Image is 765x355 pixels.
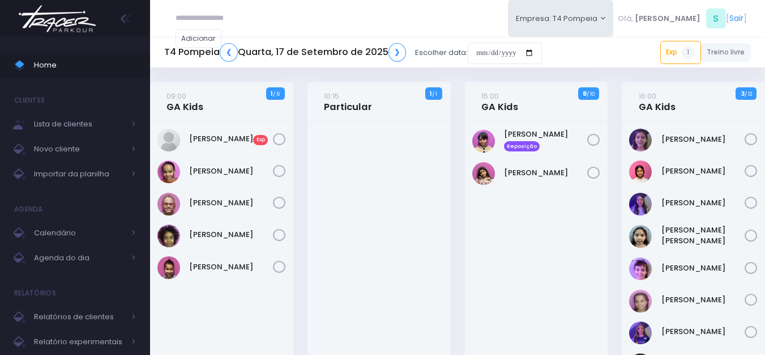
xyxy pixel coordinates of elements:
img: Alice Silveira Grilli [157,129,180,151]
strong: 1 [430,89,432,98]
img: Antonella Zappa Marques [629,129,652,151]
a: [PERSON_NAME] [661,197,745,209]
h4: Relatórios [14,282,56,305]
img: Luisa Yen Muller [629,225,652,248]
div: Escolher data: [164,40,542,66]
img: Paolla Guerreiro [629,290,652,312]
a: [PERSON_NAME] [661,134,745,145]
a: Adicionar [176,29,222,48]
strong: 1 [271,89,273,98]
img: Júlia Barbosa [157,160,180,183]
a: Treino livre [701,43,751,62]
a: [PERSON_NAME]Exp [189,133,273,145]
small: 10:15 [324,91,339,102]
a: [PERSON_NAME] [661,263,745,274]
small: 09:00 [166,91,186,102]
img: Clarice Lopes [472,130,495,153]
a: Sair [729,12,743,24]
img: Clara Sigolo [629,160,652,183]
span: Lista de clientes [34,117,125,132]
span: Agenda do dia [34,251,125,265]
span: Exp [253,135,268,145]
span: Relatórios de clientes [34,310,125,324]
strong: 8 [583,89,587,98]
h4: Clientes [14,89,45,112]
span: Olá, [618,13,633,24]
h4: Agenda [14,198,43,221]
span: S [706,9,726,28]
small: / 12 [745,91,752,98]
small: / 1 [432,91,437,98]
a: [PERSON_NAME] [504,167,588,179]
img: Priscila Vanzolini [157,225,180,247]
a: [PERSON_NAME] [189,229,273,240]
a: [PERSON_NAME] [661,166,745,177]
span: 1 [681,46,695,60]
span: Importar da planilha [34,167,125,181]
a: [PERSON_NAME] [189,197,273,209]
a: [PERSON_NAME] [661,326,745,337]
a: 15:00GA Kids [481,90,518,113]
img: Rosa Widman [629,322,652,344]
span: Novo cliente [34,142,125,157]
a: ❯ [388,43,407,62]
small: / 6 [273,91,280,98]
a: [PERSON_NAME] [189,166,273,177]
img: Lia Widman [629,193,652,215]
span: [PERSON_NAME] [635,13,700,24]
a: [PERSON_NAME] Reposição [504,129,588,151]
img: STELLA ARAUJO LAGUNA [157,256,180,279]
img: Luiza Braz [472,162,495,185]
a: [PERSON_NAME] [PERSON_NAME] [661,225,745,247]
a: 10:15Particular [324,90,372,113]
small: 16:00 [639,91,656,102]
a: [PERSON_NAME] [661,294,745,306]
span: Reposição [504,141,540,151]
strong: 3 [741,89,745,98]
a: Exp1 [660,41,701,64]
div: [ ] [613,6,751,31]
span: Home [34,58,136,73]
small: 15:00 [481,91,499,102]
small: / 10 [587,91,595,98]
a: 16:00GA Kids [639,90,676,113]
a: 09:00GA Kids [166,90,203,113]
img: Paola baldin Barreto Armentano [157,193,180,215]
a: [PERSON_NAME] [189,261,273,273]
span: Relatório experimentais [34,335,125,349]
img: Nina Loureiro Andrusyszyn [629,257,652,280]
h5: T4 Pompeia Quarta, 17 de Setembro de 2025 [164,43,406,62]
span: Calendário [34,226,125,240]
